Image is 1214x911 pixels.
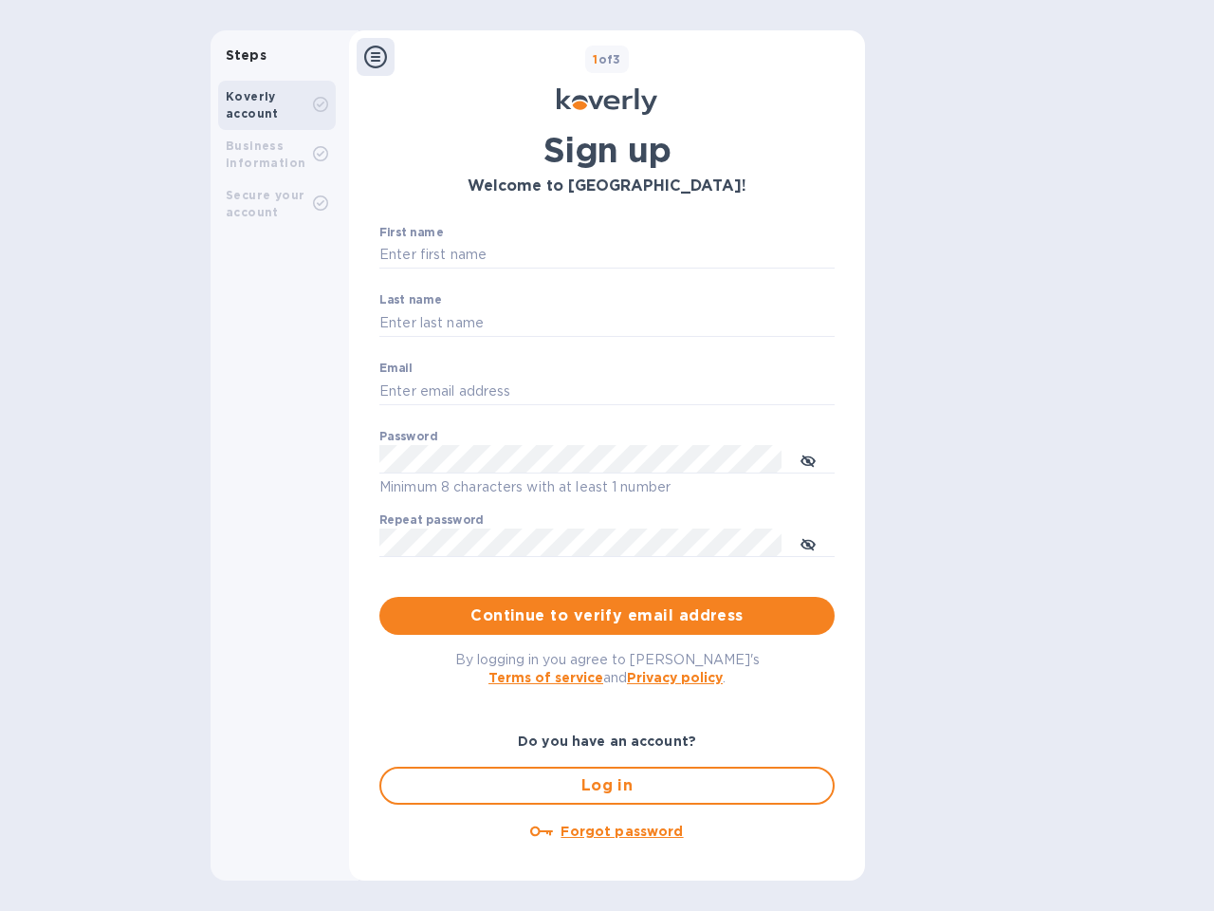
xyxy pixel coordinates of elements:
[379,432,437,443] label: Password
[379,767,835,805] button: Log in
[226,89,279,121] b: Koverly account
[226,188,304,219] b: Secure your account
[593,52,598,66] span: 1
[488,670,603,685] a: Terms of service
[518,734,696,749] b: Do you have an account?
[379,241,835,270] input: Enter first name
[226,47,267,63] b: Steps
[379,308,835,337] input: Enter last name
[561,824,683,839] u: Forgot password
[379,177,835,195] h3: Welcome to [GEOGRAPHIC_DATA]!
[379,130,835,170] h1: Sign up
[789,524,827,562] button: toggle password visibility
[379,227,443,238] label: First name
[379,295,442,307] label: Last name
[789,440,827,478] button: toggle password visibility
[226,139,305,170] b: Business information
[627,670,723,685] a: Privacy policy
[379,597,835,635] button: Continue to verify email address
[379,363,413,375] label: Email
[379,377,835,405] input: Enter email address
[379,515,484,527] label: Repeat password
[379,476,835,498] p: Minimum 8 characters with at least 1 number
[593,52,621,66] b: of 3
[396,774,818,797] span: Log in
[395,604,819,627] span: Continue to verify email address
[455,652,760,685] span: By logging in you agree to [PERSON_NAME]'s and .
